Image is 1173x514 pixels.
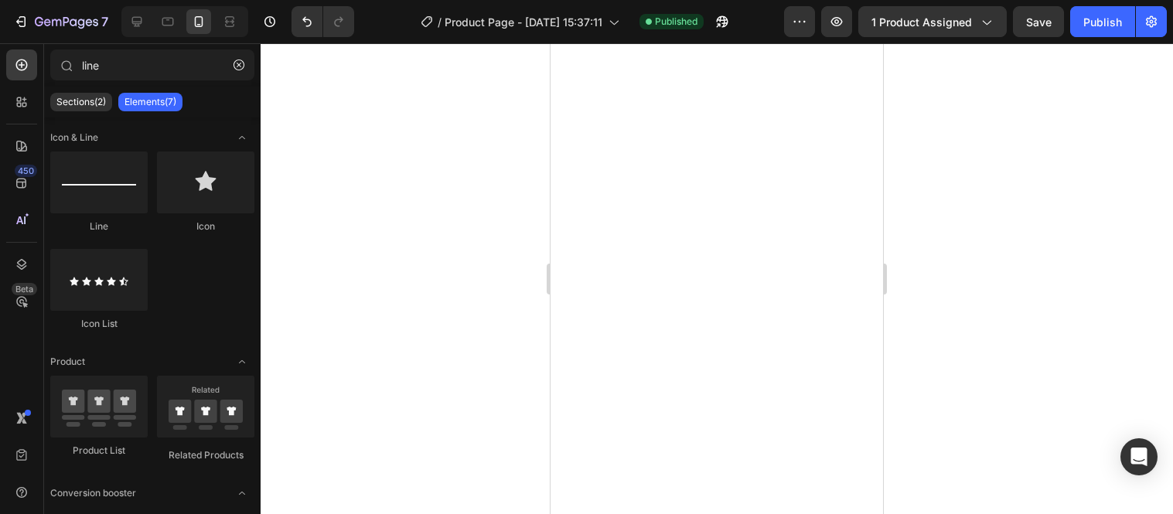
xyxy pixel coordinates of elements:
[50,355,85,369] span: Product
[438,14,442,30] span: /
[157,448,254,462] div: Related Products
[101,12,108,31] p: 7
[445,14,602,30] span: Product Page - [DATE] 15:37:11
[655,15,697,29] span: Published
[50,444,148,458] div: Product List
[50,131,98,145] span: Icon & Line
[1013,6,1064,37] button: Save
[230,125,254,150] span: Toggle open
[551,43,883,514] iframe: Design area
[230,481,254,505] span: Toggle open
[230,349,254,374] span: Toggle open
[1120,438,1158,475] div: Open Intercom Messenger
[15,165,37,177] div: 450
[1070,6,1135,37] button: Publish
[157,220,254,233] div: Icon
[292,6,354,37] div: Undo/Redo
[858,6,1007,37] button: 1 product assigned
[6,6,115,37] button: 7
[56,96,106,108] p: Sections(2)
[124,96,176,108] p: Elements(7)
[1083,14,1122,30] div: Publish
[50,486,136,500] span: Conversion booster
[50,220,148,233] div: Line
[50,49,254,80] input: Search Sections & Elements
[50,317,148,331] div: Icon List
[1026,15,1052,29] span: Save
[871,14,972,30] span: 1 product assigned
[12,283,37,295] div: Beta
